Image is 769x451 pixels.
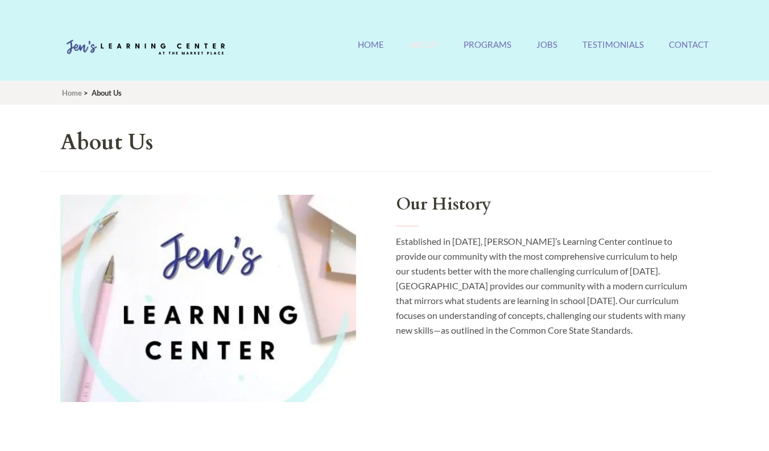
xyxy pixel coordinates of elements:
[60,130,692,154] h1: About Us
[358,39,384,64] a: Home
[669,39,709,64] a: Contact
[582,39,644,64] a: Testimonials
[396,195,692,227] h2: Our History
[409,39,439,64] a: About
[396,234,692,338] p: Established in [DATE], [PERSON_NAME]’s Learning Center continue to provide our community with the...
[464,39,511,64] a: Programs
[84,88,88,97] span: >
[536,39,557,64] a: Jobs
[60,31,231,65] img: Jen's Learning Center Logo Transparent
[62,88,82,97] a: Home
[60,195,356,402] img: Our History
